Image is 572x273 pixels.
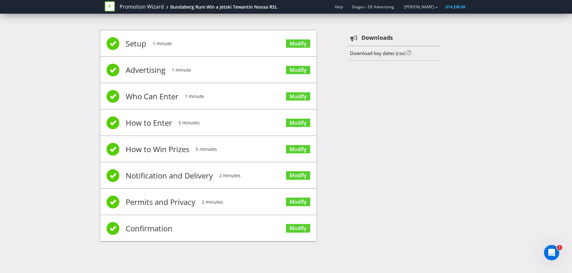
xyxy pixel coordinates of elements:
a: Modify [286,66,310,74]
a: Help [335,4,343,10]
span: $14,296.00 [446,4,465,10]
span: 1 minute [172,57,191,83]
a: Promotion Wizard [120,3,164,10]
span: 1 minute [153,31,172,56]
div: Bundaberg Rum Win a Jetski Tewantin Noosa RSL [170,4,277,10]
a: Modify [286,39,310,48]
span: Diageo - DE Advertising [352,4,394,10]
a: Modify [286,92,310,101]
iframe: Intercom live chat [544,245,559,260]
a: Modify [286,119,310,127]
span: 2 minutes [202,189,223,215]
span: 1 [557,245,562,250]
span: Advertising [126,57,165,83]
a: Download key dates (csv) [350,50,405,56]
span: Notification and Delivery [126,163,213,188]
span: Who Can Enter [126,84,178,109]
span: 5 minutes [178,110,200,136]
span: Confirmation [126,216,172,241]
span: How to Win Prizes [126,136,189,162]
a: Modify [286,171,310,180]
a: Modify [286,145,310,154]
strong: Downloads [361,34,393,42]
span: 2 minutes [219,163,241,188]
a: [PERSON_NAME] [398,4,434,10]
a: Modify [286,224,310,233]
span: 1 minute [185,84,204,109]
span: 5 minutes [196,136,217,162]
span: Setup [126,31,146,56]
a: Modify [286,198,310,206]
span: How to Enter [126,110,172,136]
span: Permits and Privacy [126,189,195,215]
tspan:  [350,35,358,42]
